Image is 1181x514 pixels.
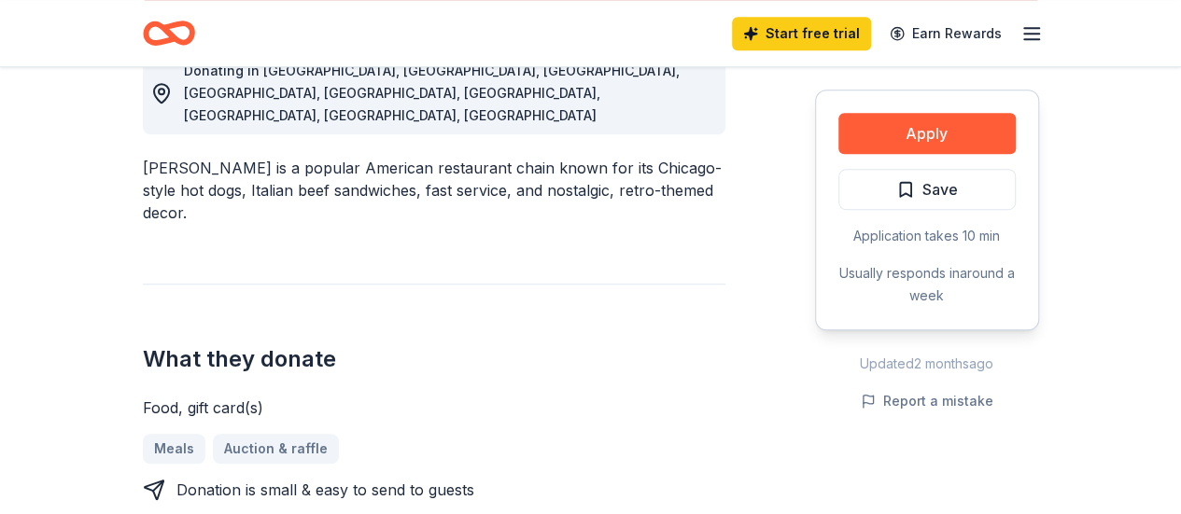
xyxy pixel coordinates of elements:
[184,63,680,123] span: Donating in [GEOGRAPHIC_DATA], [GEOGRAPHIC_DATA], [GEOGRAPHIC_DATA], [GEOGRAPHIC_DATA], [GEOGRAPH...
[838,169,1016,210] button: Save
[815,353,1039,375] div: Updated 2 months ago
[143,11,195,55] a: Home
[838,225,1016,247] div: Application takes 10 min
[879,17,1013,50] a: Earn Rewards
[143,344,725,374] h2: What they donate
[732,17,871,50] a: Start free trial
[143,396,725,419] div: Food, gift card(s)
[143,157,725,224] div: [PERSON_NAME] is a popular American restaurant chain known for its Chicago-style hot dogs, Italia...
[922,177,958,201] span: Save
[838,113,1016,154] button: Apply
[176,479,474,501] div: Donation is small & easy to send to guests
[838,262,1016,307] div: Usually responds in around a week
[861,390,993,412] button: Report a mistake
